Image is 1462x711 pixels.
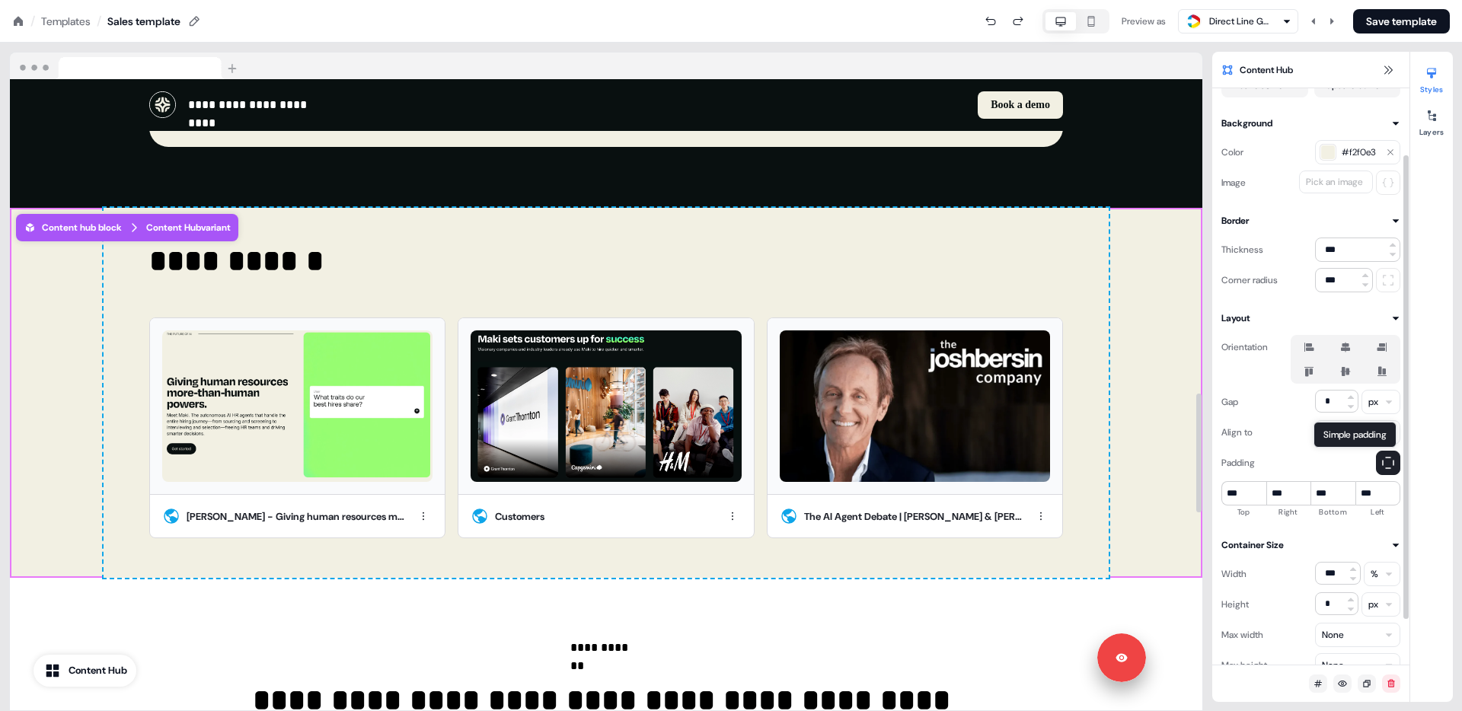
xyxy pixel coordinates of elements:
[1314,422,1397,448] div: Simple padding
[1221,390,1238,414] div: Gap
[1221,311,1400,326] button: Layout
[41,14,91,29] a: Templates
[1221,592,1249,617] div: Height
[1410,104,1453,137] button: Layers
[1371,505,1384,519] label: Left
[1221,311,1250,326] div: Layout
[1368,597,1378,612] div: px
[149,308,1063,548] div: Maki - Giving human resources more-than-human powers.[PERSON_NAME] - Giving human resources more-...
[1315,140,1400,164] button: #f2f0e3
[1240,62,1293,78] span: Content Hub
[107,14,180,29] div: Sales template
[1209,14,1270,29] div: Direct Line Group
[1278,505,1298,519] label: Right
[1299,171,1373,193] button: Pick an image
[187,509,408,524] div: [PERSON_NAME] - Giving human resources more-than-human powers.
[34,655,136,687] button: Content Hub
[1221,213,1400,228] button: Border
[1322,658,1344,673] div: None
[1221,420,1253,445] div: Align to
[1221,116,1400,131] button: Background
[804,509,1026,524] div: The AI Agent Debate | [PERSON_NAME] & [PERSON_NAME] People on the Future of Work
[162,330,433,483] img: Maki - Giving human resources more-than-human powers.
[1410,61,1453,94] button: Styles
[1178,9,1298,33] button: Direct Line Group
[1221,623,1263,647] div: Max width
[10,53,244,80] img: Browser topbar
[1221,213,1249,228] div: Border
[1221,238,1263,262] div: Thickness
[1221,335,1268,359] div: Orientation
[1221,116,1272,131] div: Background
[1368,394,1378,410] div: px
[1371,566,1378,582] div: %
[1303,174,1366,190] div: Pick an image
[1221,171,1246,195] div: Image
[495,509,544,524] div: Customers
[1342,145,1380,160] span: #f2f0e3
[1221,140,1243,164] div: Color
[69,663,127,678] div: Content Hub
[1221,562,1247,586] div: Width
[1353,9,1450,33] button: Save template
[978,91,1063,119] button: Book a demo
[471,330,741,483] img: Customers
[97,13,101,30] div: /
[24,220,122,235] div: Content hub block
[30,13,35,30] div: /
[1221,451,1255,475] div: Padding
[1221,653,1267,678] div: Max height
[1221,537,1284,553] div: Container Size
[1237,505,1250,519] label: Top
[146,220,231,235] div: Content Hub variant
[1221,537,1400,553] button: Container Size
[1122,14,1166,29] div: Preview as
[1319,505,1347,519] label: Bottom
[612,91,1063,119] div: Book a demo
[1322,627,1344,642] div: None
[1221,268,1278,292] div: Corner radius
